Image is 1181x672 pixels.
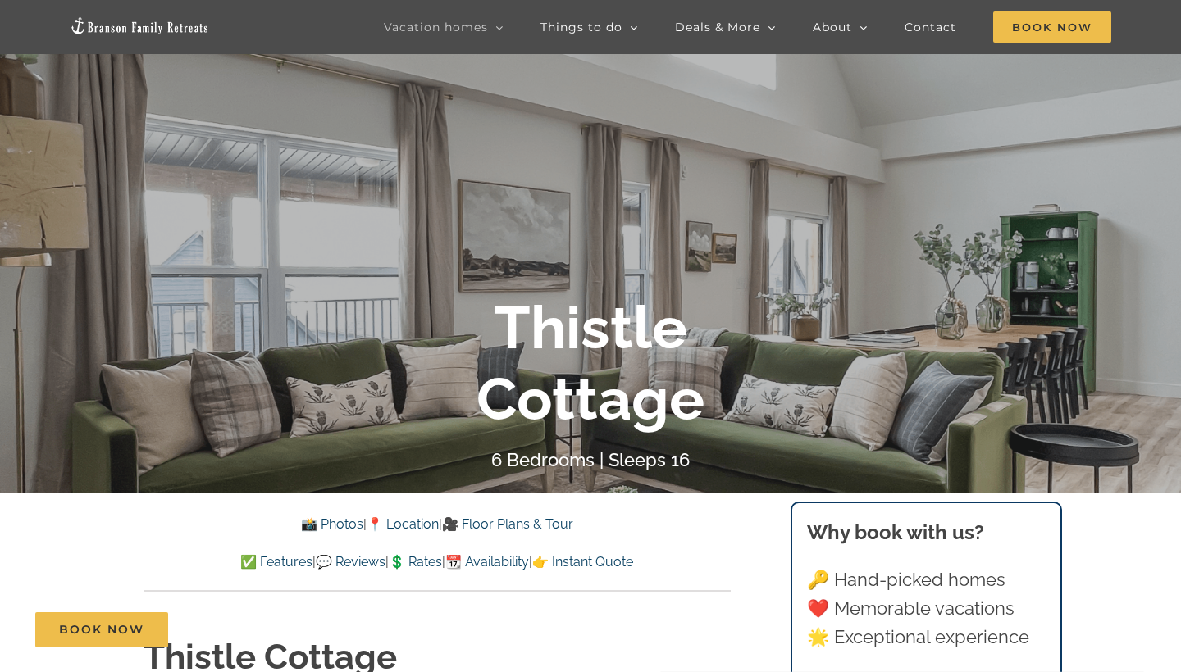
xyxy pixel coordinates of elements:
span: Book Now [59,623,144,637]
h3: Why book with us? [807,518,1046,547]
a: Vacation homes [384,4,504,50]
img: Branson Family Retreats Logo [70,16,209,35]
a: 📆 Availability [445,554,529,570]
a: Things to do [540,4,638,50]
p: | | | | [144,552,731,573]
a: Deals & More [675,4,776,50]
span: About [813,21,852,33]
a: 💬 Reviews [316,554,385,570]
a: Book Now [35,612,168,647]
a: 🎥 Floor Plans & Tour [442,516,573,532]
p: | | [144,514,731,535]
p: 🔑 Hand-picked homes ❤️ Memorable vacations 🌟 Exceptional experience [807,565,1046,652]
span: Things to do [540,21,622,33]
a: About [813,4,868,50]
a: 📸 Photos [301,516,363,532]
span: Deals & More [675,21,760,33]
a: 💲 Rates [389,554,442,570]
nav: Main Menu Sticky [384,4,1111,50]
span: Contact [905,21,956,33]
h4: 6 Bedrooms | Sleeps 16 [491,449,690,470]
a: 📍 Location [367,516,439,532]
a: ✅ Features [240,554,312,570]
b: Thistle Cottage [477,293,704,433]
a: Contact [905,4,956,50]
a: 👉 Instant Quote [532,554,633,570]
span: Book Now [993,11,1111,43]
span: Vacation homes [384,21,488,33]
